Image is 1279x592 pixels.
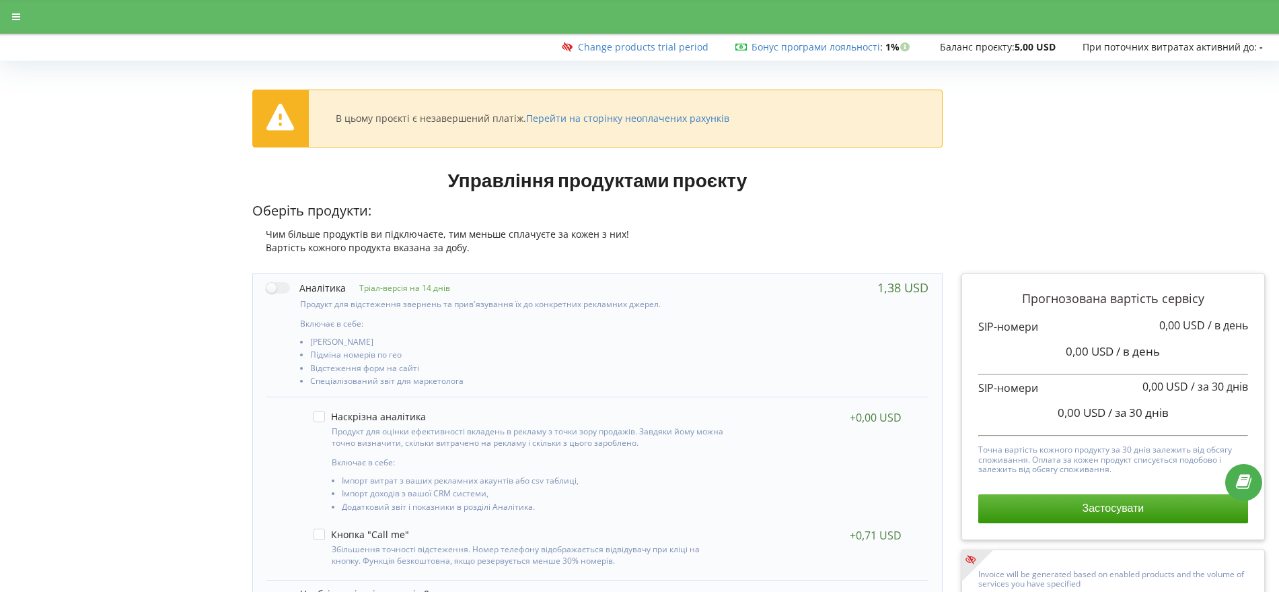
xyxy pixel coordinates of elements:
p: SIP-номери [978,319,1248,335]
a: Change products trial period [578,40,708,53]
span: При поточних витратах активний до: [1083,40,1257,53]
p: Включає в себе: [300,318,730,329]
li: Додатковий звіт і показники в розділі Аналітика. [342,502,725,515]
li: Імпорт витрат з ваших рекламних акаунтів або csv таблиці, [342,476,725,489]
p: Точна вартість кожного продукту за 30 днів залежить від обсягу споживання. Оплата за кожен продук... [978,442,1248,474]
p: Оберіть продукти: [252,201,943,221]
strong: - [1259,40,1263,53]
li: Спеціалізований звіт для маркетолога [310,376,730,389]
a: Перейти на сторінку неоплачених рахунків [526,112,729,125]
label: Кнопка "Call me" [314,529,409,540]
li: [PERSON_NAME] [310,337,730,350]
span: / за 30 днів [1191,379,1248,394]
span: Баланс проєкту: [940,40,1015,53]
span: : [752,40,883,53]
div: +0,71 USD [850,529,902,542]
a: Бонус програми лояльності [752,40,880,53]
h1: Управління продуктами проєкту [252,168,943,192]
li: Відстеження форм на сайті [310,364,730,376]
span: 0,00 USD [1058,405,1105,420]
p: Збільшення точності відстеження. Номер телефону відображається відвідувачу при кліці на кнопку. Ф... [332,544,725,566]
label: Аналітика [266,281,346,295]
div: +0,00 USD [850,411,902,424]
p: Включає в себе: [332,457,725,468]
span: / в день [1116,343,1160,359]
div: Чим більше продуктів ви підключаєте, тим меньше сплачуєте за кожен з них! [252,228,943,241]
p: Invoice will be generated based on enabled products and the volume of services you have specified [978,566,1248,589]
li: Підміна номерів по гео [310,350,730,363]
p: Прогнозована вартість сервісу [978,290,1248,308]
span: / в день [1208,318,1248,333]
strong: 5,00 USD [1015,40,1056,53]
div: Вартість кожного продукта вказана за добу. [252,241,943,255]
span: / за 30 днів [1108,405,1169,420]
label: Наскрізна аналітика [314,411,426,422]
span: 0,00 USD [1142,379,1188,394]
div: В цьому проєкті є незавершений платіж. [336,112,729,125]
p: Продукт для оцінки ефективності вкладень в рекламу з точки зору продажів. Завдяки йому можна точн... [332,426,725,449]
p: SIP-номери [978,381,1248,396]
span: 0,00 USD [1159,318,1205,333]
p: Тріал-версія на 14 днів [346,282,450,294]
button: Застосувати [978,494,1248,523]
li: Імпорт доходів з вашої CRM системи, [342,489,725,502]
span: 0,00 USD [1066,343,1113,359]
p: Продукт для відстеження звернень та прив'язування їх до конкретних рекламних джерел. [300,298,730,310]
strong: 1% [885,40,913,53]
div: 1,38 USD [877,281,928,294]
